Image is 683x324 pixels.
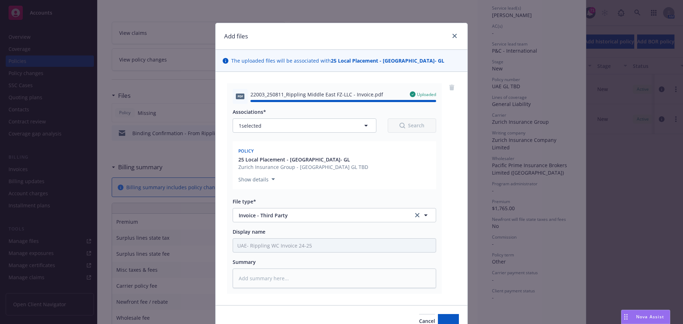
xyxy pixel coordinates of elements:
[238,148,254,154] span: Policy
[621,310,670,324] button: Nova Assist
[233,118,376,133] button: 1selected
[239,122,261,129] span: 1 selected
[621,310,630,324] div: Drag to move
[636,314,664,320] span: Nova Assist
[233,108,266,115] span: Associations*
